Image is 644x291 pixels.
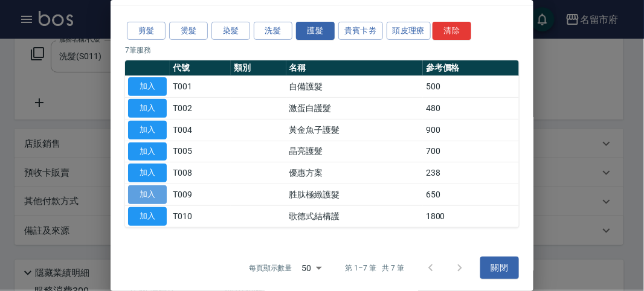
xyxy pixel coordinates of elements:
[169,22,208,40] button: 燙髮
[387,22,431,40] button: 頭皮理療
[433,22,471,40] button: 清除
[170,205,231,227] td: T010
[423,98,519,120] td: 480
[286,205,423,227] td: 歌德式結構護
[423,76,519,98] td: 500
[170,162,231,184] td: T008
[170,141,231,162] td: T005
[128,142,167,161] button: 加入
[286,141,423,162] td: 晶亮護髮
[170,98,231,120] td: T002
[423,184,519,206] td: 650
[286,76,423,98] td: 自備護髮
[128,164,167,182] button: 加入
[128,99,167,118] button: 加入
[231,60,286,76] th: 類別
[128,121,167,139] button: 加入
[170,60,231,76] th: 代號
[211,22,250,40] button: 染髮
[296,22,335,40] button: 護髮
[286,98,423,120] td: 激蛋白護髮
[286,60,423,76] th: 名稱
[480,257,519,279] button: 關閉
[423,60,519,76] th: 參考價格
[423,141,519,162] td: 700
[346,263,404,273] p: 第 1–7 筆 共 7 筆
[249,263,292,273] p: 每頁顯示數量
[286,119,423,141] td: 黃金魚子護髮
[423,119,519,141] td: 900
[170,119,231,141] td: T004
[286,184,423,206] td: 胜肽極緻護髮
[297,252,326,284] div: 50
[286,162,423,184] td: 優惠方案
[128,207,167,226] button: 加入
[127,22,166,40] button: 剪髮
[128,77,167,96] button: 加入
[254,22,292,40] button: 洗髮
[423,162,519,184] td: 238
[423,205,519,227] td: 1800
[128,185,167,204] button: 加入
[338,22,383,40] button: 貴賓卡劵
[125,45,519,56] p: 7 筆服務
[170,184,231,206] td: T009
[170,76,231,98] td: T001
